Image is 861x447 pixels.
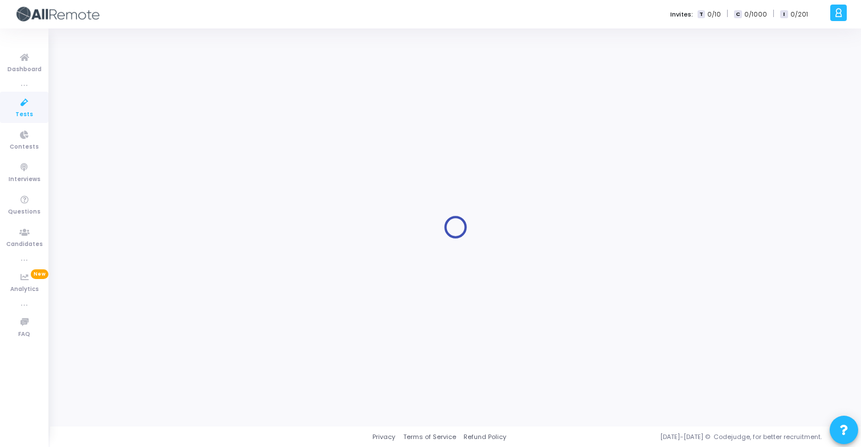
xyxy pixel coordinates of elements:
[10,285,39,294] span: Analytics
[15,110,33,120] span: Tests
[372,432,395,442] a: Privacy
[698,10,705,19] span: T
[780,10,788,19] span: I
[10,142,39,152] span: Contests
[790,10,808,19] span: 0/201
[7,65,42,75] span: Dashboard
[31,269,48,279] span: New
[8,207,40,217] span: Questions
[18,330,30,339] span: FAQ
[403,432,456,442] a: Terms of Service
[734,10,741,19] span: C
[670,10,693,19] label: Invites:
[707,10,721,19] span: 0/10
[464,432,506,442] a: Refund Policy
[506,432,847,442] div: [DATE]-[DATE] © Codejudge, for better recruitment.
[14,3,100,26] img: logo
[744,10,767,19] span: 0/1000
[727,8,728,20] span: |
[6,240,43,249] span: Candidates
[9,175,40,184] span: Interviews
[773,8,774,20] span: |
